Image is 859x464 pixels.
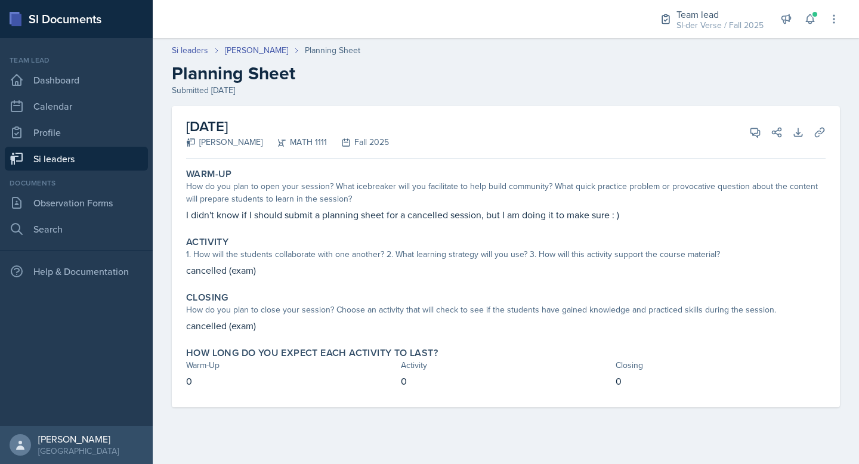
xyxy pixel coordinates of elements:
a: Search [5,217,148,241]
div: Fall 2025 [327,136,389,149]
h2: [DATE] [186,116,389,137]
div: Activity [401,359,611,372]
div: How do you plan to close your session? Choose an activity that will check to see if the students ... [186,304,826,316]
div: MATH 1111 [262,136,327,149]
p: 0 [401,374,611,388]
a: Profile [5,120,148,144]
p: cancelled (exam) [186,318,826,333]
a: Si leaders [5,147,148,171]
a: Si leaders [172,44,208,57]
p: 0 [616,374,826,388]
div: 1. How will the students collaborate with one another? 2. What learning strategy will you use? 3.... [186,248,826,261]
p: 0 [186,374,396,388]
label: How long do you expect each activity to last? [186,347,438,359]
a: Calendar [5,94,148,118]
label: Warm-Up [186,168,232,180]
a: Observation Forms [5,191,148,215]
div: Team lead [676,7,764,21]
div: Closing [616,359,826,372]
h2: Planning Sheet [172,63,840,84]
label: Closing [186,292,228,304]
div: Documents [5,178,148,188]
a: Dashboard [5,68,148,92]
p: I didn't know if I should submit a planning sheet for a cancelled session, but I am doing it to m... [186,208,826,222]
div: [PERSON_NAME] [38,433,119,445]
p: cancelled (exam) [186,263,826,277]
div: Submitted [DATE] [172,84,840,97]
div: SI-der Verse / Fall 2025 [676,19,764,32]
div: [PERSON_NAME] [186,136,262,149]
div: How do you plan to open your session? What icebreaker will you facilitate to help build community... [186,180,826,205]
a: [PERSON_NAME] [225,44,288,57]
div: Planning Sheet [305,44,360,57]
div: [GEOGRAPHIC_DATA] [38,445,119,457]
div: Help & Documentation [5,259,148,283]
div: Warm-Up [186,359,396,372]
div: Team lead [5,55,148,66]
label: Activity [186,236,228,248]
